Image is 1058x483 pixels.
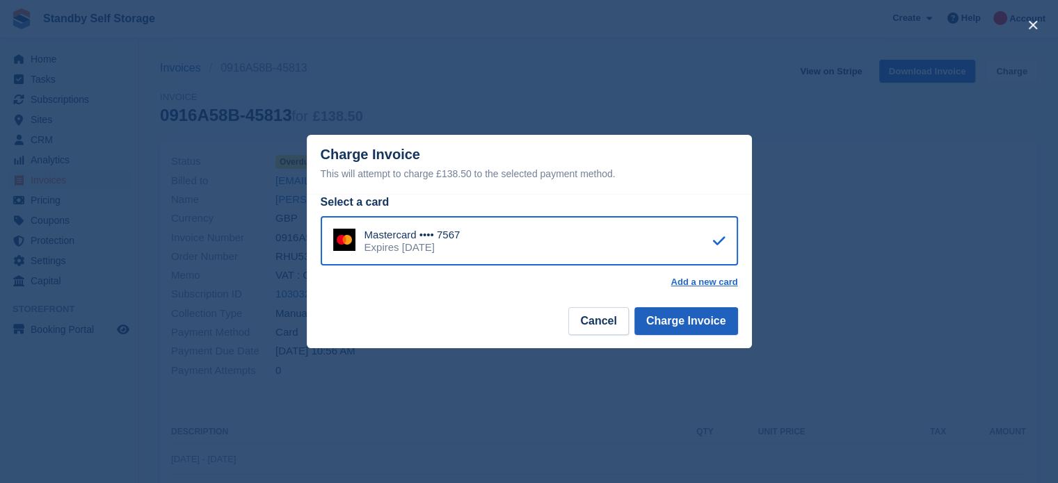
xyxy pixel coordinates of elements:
[321,165,738,182] div: This will attempt to charge £138.50 to the selected payment method.
[364,241,460,254] div: Expires [DATE]
[364,229,460,241] div: Mastercard •••• 7567
[321,147,738,182] div: Charge Invoice
[1022,14,1044,36] button: close
[321,194,738,211] div: Select a card
[634,307,738,335] button: Charge Invoice
[333,229,355,251] img: Mastercard Logo
[671,277,737,288] a: Add a new card
[568,307,628,335] button: Cancel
